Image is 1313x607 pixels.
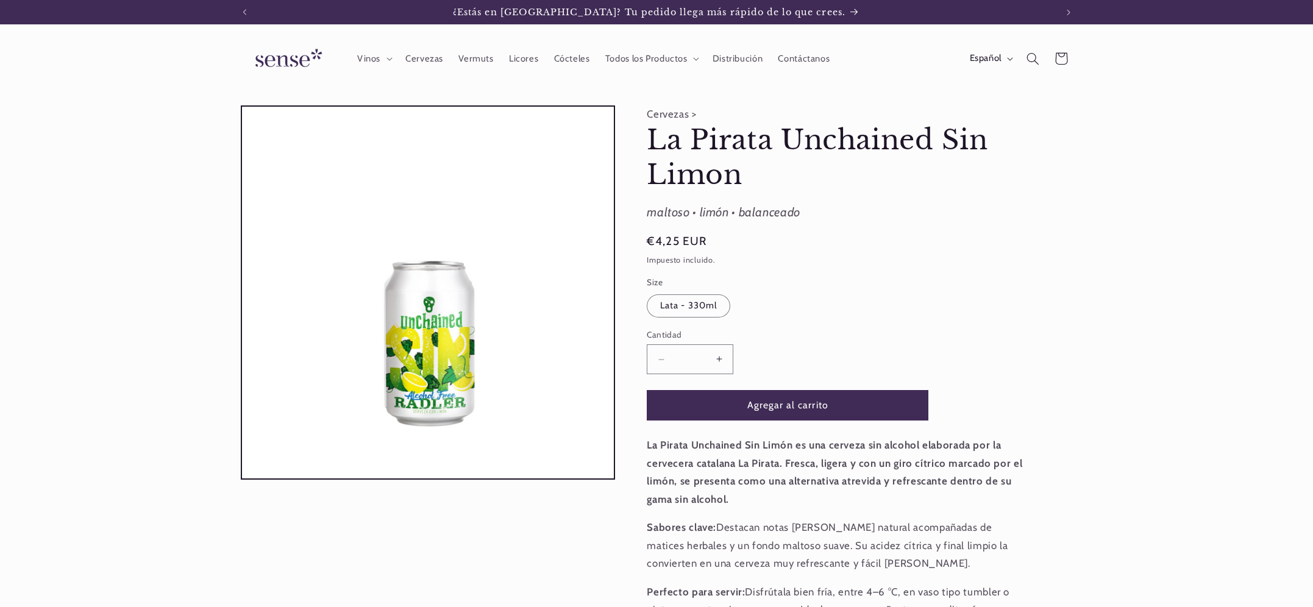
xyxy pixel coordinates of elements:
[509,53,538,65] span: Licores
[647,294,730,318] label: Lata - 330ml
[451,45,502,72] a: Vermuts
[458,53,493,65] span: Vermuts
[647,254,1031,267] div: Impuesto incluido.
[647,390,928,420] button: Agregar al carrito
[501,45,546,72] a: Licores
[705,45,770,72] a: Distribución
[713,53,763,65] span: Distribución
[647,328,928,341] label: Cantidad
[236,37,337,81] a: Sense
[647,439,1022,505] strong: La Pirata Unchained Sin Limón es una cerveza sin alcohol elaborada por la cervecera catalana La P...
[605,53,688,65] span: Todos los Productos
[778,53,830,65] span: Contáctanos
[453,7,845,18] span: ¿Estás en [GEOGRAPHIC_DATA]? Tu pedido llega más rápido de lo que crees.
[546,45,597,72] a: Cócteles
[241,105,615,480] media-gallery: Visor de la galería
[770,45,838,72] a: Contáctanos
[970,52,1002,65] span: Español
[647,202,1031,224] div: maltoso • limón • balanceado
[349,45,397,72] summary: Vinos
[397,45,450,72] a: Cervezas
[597,45,705,72] summary: Todos los Productos
[357,53,380,65] span: Vinos
[554,53,590,65] span: Cócteles
[647,586,745,598] strong: Perfecto para servir:
[241,41,332,76] img: Sense
[647,521,716,533] strong: Sabores clave:
[647,276,664,288] legend: Size
[647,123,1031,192] h1: La Pirata Unchained Sin Limon
[1019,44,1047,73] summary: Búsqueda
[647,519,1031,573] p: Destacan notas [PERSON_NAME] natural acompañadas de matices herbales y un fondo maltoso suave. Su...
[962,46,1019,71] button: Español
[647,233,706,250] span: €4,25 EUR
[405,53,443,65] span: Cervezas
